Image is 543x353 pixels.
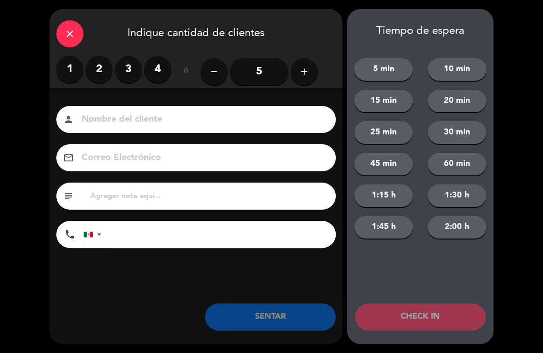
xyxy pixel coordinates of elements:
i: add [299,66,310,77]
i: subject [63,191,74,202]
i: remove [209,66,219,77]
button: 10 min [428,58,486,81]
button: 20 min [428,90,486,112]
label: 4 [144,56,171,83]
input: Agregar nota aquí... [90,190,329,202]
button: 1:30 h [428,184,486,207]
i: close [64,28,75,39]
button: CHECK IN [355,303,486,330]
div: Tiempo de espera [347,25,493,38]
label: 1 [56,56,83,83]
button: 45 min [354,153,413,175]
button: 2:00 h [428,216,486,238]
button: 30 min [428,121,486,144]
i: person [63,114,74,125]
label: 2 [86,56,113,83]
button: SENTAR [205,303,336,330]
label: 3 [115,56,142,83]
button: add [291,58,318,85]
button: 25 min [354,121,413,144]
button: 1:15 h [354,184,413,207]
button: 1:45 h [354,216,413,238]
input: Correo Electrónico [81,150,324,166]
div: Mexico (México): +52 [84,221,105,248]
button: 15 min [354,90,413,112]
button: remove [201,58,228,85]
div: ó [171,56,201,87]
button: 60 min [428,153,486,175]
i: phone [64,229,75,240]
div: Indique cantidad de clientes [50,9,342,56]
input: Nombre del cliente [81,112,324,128]
i: email [63,152,74,163]
button: 5 min [354,58,413,81]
